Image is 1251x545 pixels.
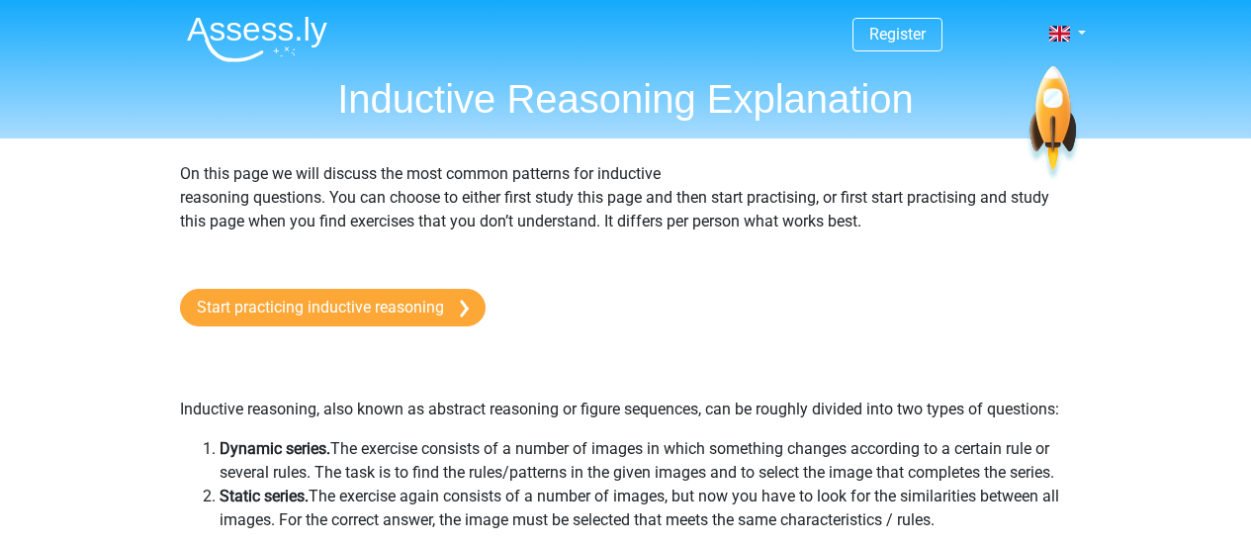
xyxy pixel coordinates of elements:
[1026,66,1080,182] img: spaceship.7d73109d6933.svg
[187,16,327,62] img: Assessly
[171,75,1081,123] h1: Inductive Reasoning Explanation
[220,485,1072,532] li: The exercise again consists of a number of images, but now you have to look for the similarities ...
[220,487,309,505] b: Static series.
[220,439,330,458] b: Dynamic series.
[180,350,1072,421] p: Inductive reasoning, also known as abstract reasoning or figure sequences, can be roughly divided...
[869,25,926,44] a: Register
[460,300,469,318] img: arrow-right.e5bd35279c78.svg
[180,289,486,326] a: Start practicing inductive reasoning
[220,437,1072,485] li: The exercise consists of a number of images in which something changes according to a certain rul...
[180,162,1072,257] p: On this page we will discuss the most common patterns for inductive reasoning questions. You can ...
